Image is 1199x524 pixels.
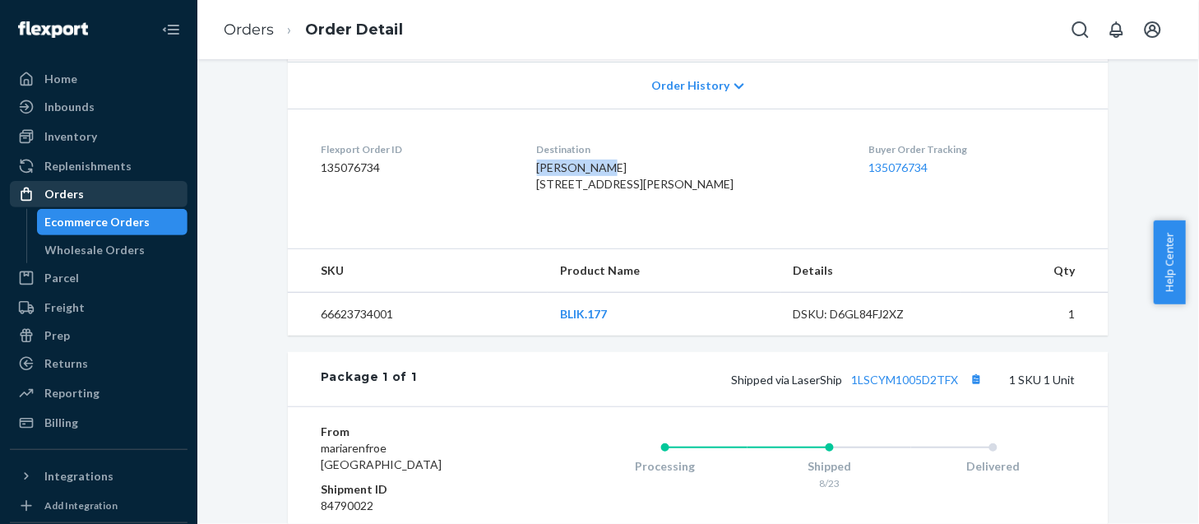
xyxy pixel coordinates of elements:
[961,249,1109,293] th: Qty
[44,415,78,431] div: Billing
[10,94,187,120] a: Inbounds
[965,369,987,390] button: Copy tracking number
[10,294,187,321] a: Freight
[10,496,187,516] a: Add Integration
[748,458,912,475] div: Shipped
[868,142,1076,156] dt: Buyer Order Tracking
[211,6,416,54] ol: breadcrumbs
[10,322,187,349] a: Prep
[44,468,113,485] div: Integrations
[10,153,187,179] a: Replenishments
[1154,220,1186,304] button: Help Center
[321,369,417,390] div: Package 1 of 1
[224,21,274,39] a: Orders
[10,380,187,406] a: Reporting
[748,476,912,490] div: 8/23
[44,270,79,286] div: Parcel
[44,327,70,344] div: Prep
[45,214,150,230] div: Ecommerce Orders
[561,307,608,321] a: BLIK.177
[44,355,88,372] div: Returns
[780,249,961,293] th: Details
[321,441,442,471] span: mariarenfroe [GEOGRAPHIC_DATA]
[10,410,187,436] a: Billing
[18,21,88,38] img: Flexport logo
[10,350,187,377] a: Returns
[37,237,188,263] a: Wholesale Orders
[321,481,517,498] dt: Shipment ID
[10,66,187,92] a: Home
[44,385,100,401] div: Reporting
[44,186,84,202] div: Orders
[321,498,517,514] dd: 84790022
[321,424,517,440] dt: From
[155,13,187,46] button: Close Navigation
[288,249,548,293] th: SKU
[537,142,843,156] dt: Destination
[852,373,959,387] a: 1LSCYM1005D2TFX
[868,160,928,174] a: 135076734
[911,458,1076,475] div: Delivered
[44,158,132,174] div: Replenishments
[288,293,548,336] td: 66623734001
[44,71,77,87] div: Home
[10,463,187,489] button: Integrations
[44,99,95,115] div: Inbounds
[1064,13,1097,46] button: Open Search Box
[417,369,1076,390] div: 1 SKU 1 Unit
[44,498,118,512] div: Add Integration
[652,77,730,94] span: Order History
[961,293,1109,336] td: 1
[45,242,146,258] div: Wholesale Orders
[1100,13,1133,46] button: Open notifications
[537,160,734,191] span: [PERSON_NAME] [STREET_ADDRESS][PERSON_NAME]
[305,21,403,39] a: Order Detail
[10,265,187,291] a: Parcel
[10,181,187,207] a: Orders
[321,142,511,156] dt: Flexport Order ID
[44,128,97,145] div: Inventory
[732,373,987,387] span: Shipped via LaserShip
[321,160,511,176] dd: 135076734
[1137,13,1169,46] button: Open account menu
[10,123,187,150] a: Inventory
[794,306,948,322] div: DSKU: D6GL84FJ2XZ
[548,249,780,293] th: Product Name
[44,299,85,316] div: Freight
[583,458,748,475] div: Processing
[37,209,188,235] a: Ecommerce Orders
